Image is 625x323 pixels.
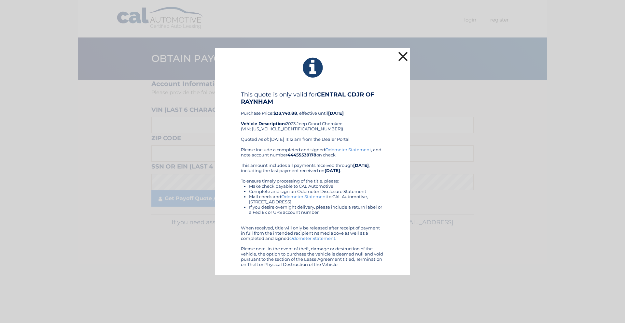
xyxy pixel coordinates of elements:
div: Purchase Price: , effective until 2023 Jeep Grand Cherokee (VIN: [US_VEHICLE_IDENTIFICATION_NUMBE... [241,91,384,147]
h4: This quote is only valid for [241,91,384,105]
button: × [396,50,410,63]
b: [DATE] [325,168,340,173]
b: 44455539178 [287,152,316,157]
a: Odometer Statement [281,194,327,199]
li: If you desire overnight delivery, please include a return label or a Fed Ex or UPS account number. [249,204,384,215]
b: $33,740.88 [273,110,297,116]
a: Odometer Statement [289,236,335,241]
li: Complete and sign an Odometer Disclosure Statement [249,189,384,194]
a: Odometer Statement [325,147,371,152]
b: [DATE] [328,110,344,116]
div: Please include a completed and signed , and note account number on check. This amount includes al... [241,147,384,267]
strong: Vehicle Description: [241,121,286,126]
li: Mail check and to CAL Automotive, [STREET_ADDRESS] [249,194,384,204]
b: CENTRAL CDJR OF RAYNHAM [241,91,374,105]
li: Make check payable to CAL Automotive [249,184,384,189]
b: [DATE] [353,163,369,168]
